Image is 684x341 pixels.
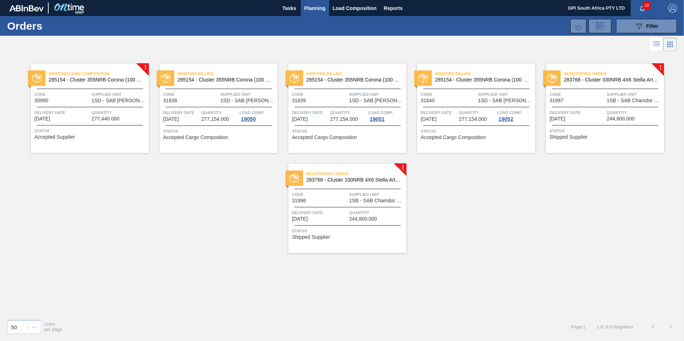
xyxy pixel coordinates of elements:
[292,117,308,122] span: 09/23/2025
[421,109,457,116] span: Delivery Date
[497,116,515,122] div: 19052
[570,19,586,33] div: Import Order Negotiation
[384,4,403,13] span: Reports
[421,135,486,140] span: Accepted Cargo Composition
[292,109,328,116] span: Delivery Date
[290,74,299,83] img: status
[34,91,90,98] span: Code
[163,98,177,103] span: 31838
[478,91,533,98] span: Supplied Unit
[435,70,535,77] span: Awaiting Billing
[292,227,405,234] span: Status
[459,117,487,122] span: 277,154.000
[34,109,90,116] span: Delivery Date
[161,74,170,83] img: status
[49,77,143,83] span: 285154 - Cluster 355NRB Corona (100 Years)
[278,164,406,253] a: !statusNegotiating Order283768 - Cluster 330NRB 4X6 Stella Artois PUCode31998Supplied Unit1SB - S...
[163,109,200,116] span: Delivery Date
[497,109,522,116] span: Load Comp.
[549,134,588,140] span: Shipped Supplier
[292,128,405,135] span: Status
[306,177,401,183] span: 283768 - Cluster 330NRB 4X6 Stella Artois PU
[549,91,605,98] span: Code
[220,98,276,103] span: 1SD - SAB Rosslyn Brewery
[11,324,17,330] div: 50
[330,109,367,116] span: Quantity
[406,64,535,153] a: statusAwaiting Billing285154 - Cluster 355NRB Corona (100 Years)Code31840Supplied Unit1SD - SAB [...
[292,216,308,222] span: 09/26/2025
[616,19,677,33] button: Filter
[368,109,405,122] a: Load Comp.19051
[239,109,264,116] span: Load Comp.
[419,74,428,83] img: status
[239,109,276,122] a: Load Comp.19050
[306,77,401,83] span: 285154 - Cluster 355NRB Corona (100 Years)
[564,77,658,83] span: 283768 - Cluster 330NRB 4X6 Stella Artois PU
[292,209,347,216] span: Delivery Date
[349,198,405,203] span: 1SB - SAB Chamdor Brewery
[163,91,219,98] span: Code
[549,116,565,122] span: 09/26/2025
[292,198,306,203] span: 31998
[663,38,677,51] div: Card Vision
[201,117,229,122] span: 277,154.000
[49,70,149,77] span: Awaiting Load Composition
[292,98,306,103] span: 31839
[201,109,238,116] span: Quantity
[34,134,75,140] span: Accepted Supplier
[644,318,662,336] button: <
[643,1,650,9] span: 18
[7,22,114,30] h1: Orders
[368,109,393,116] span: Load Comp.
[478,98,533,103] span: 1SD - SAB Rosslyn Brewery
[92,116,119,122] span: 277,440.000
[92,109,147,116] span: Quantity
[349,191,405,198] span: Supplied Unit
[421,91,476,98] span: Code
[239,116,257,122] div: 19050
[459,109,495,116] span: Quantity
[349,98,405,103] span: 1SD - SAB Rosslyn Brewery
[34,98,48,103] span: 30990
[631,3,654,13] button: Notifications
[549,109,605,116] span: Delivery Date
[330,117,358,122] span: 277,154.000
[9,5,44,11] img: TNhmsLtSVTkK8tSr43FrP2fwEKptu5GPRR3wAAAABJRU5ErkJggg==
[282,4,297,13] span: Tasks
[607,116,635,122] span: 244,800.000
[549,127,662,134] span: Status
[607,98,662,103] span: 1SB - SAB Chamdor Brewery
[20,64,149,153] a: !statusAwaiting Load Composition285154 - Cluster 355NRB Corona (100 Years)Code30990Supplied Unit1...
[32,74,41,83] img: status
[668,4,677,13] img: Logout
[306,70,406,77] span: Awaiting Billing
[349,91,405,98] span: Supplied Unit
[596,324,633,330] span: 1 - 6 of 6 Registers
[497,109,533,122] a: Load Comp.19052
[292,135,357,140] span: Accepted Cargo Composition
[421,128,533,135] span: Status
[571,324,586,330] span: Page : 1
[92,98,147,103] span: 1SD - SAB Rosslyn Brewery
[349,216,377,222] span: 244,800.000
[149,64,278,153] a: statusAwaiting Billing285154 - Cluster 355NRB Corona (100 Years)Code31838Supplied Unit1SD - SAB [...
[588,19,611,33] div: Order Review Request
[290,174,299,183] img: status
[292,191,347,198] span: Code
[662,318,680,336] button: >
[177,77,272,83] span: 285154 - Cluster 355NRB Corona (100 Years)
[92,91,147,98] span: Supplied Unit
[278,64,406,153] a: statusAwaiting Billing285154 - Cluster 355NRB Corona (100 Years)Code31839Supplied Unit1SD - SAB [...
[564,70,664,77] span: Negotiating Order
[292,91,347,98] span: Code
[304,4,326,13] span: Planning
[535,64,664,153] a: !statusNegotiating Order283768 - Cluster 330NRB 4X6 Stella Artois PUCode31997Supplied Unit1SB - S...
[368,116,386,122] div: 19051
[44,321,63,332] span: Lines per page
[163,117,179,122] span: 09/22/2025
[547,74,557,83] img: status
[646,23,658,29] span: Filter
[34,116,50,122] span: 08/29/2025
[435,77,529,83] span: 285154 - Cluster 355NRB Corona (100 Years)
[650,38,663,51] div: List Vision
